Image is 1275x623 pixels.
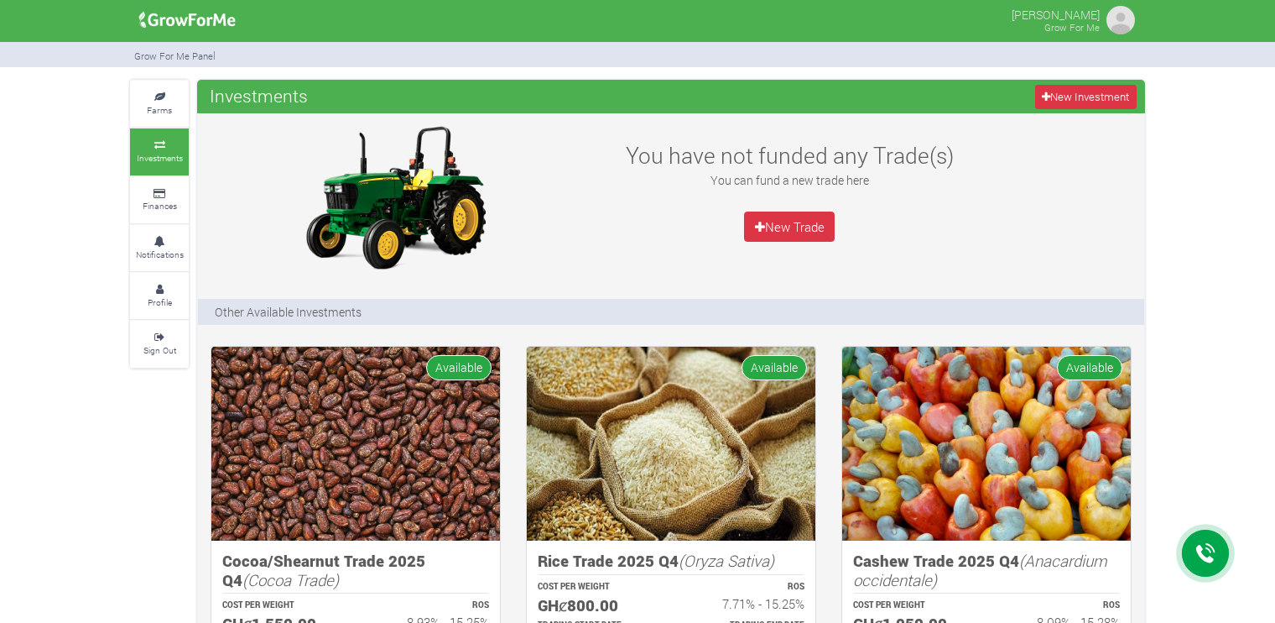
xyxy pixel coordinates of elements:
img: growforme image [133,3,242,37]
small: Sign Out [143,344,176,356]
small: Grow For Me Panel [134,50,216,62]
a: Investments [130,128,189,175]
h3: You have not funded any Trade(s) [607,142,971,169]
i: (Oryza Sativa) [679,550,774,571]
a: New Investment [1035,85,1137,109]
p: COST PER WEIGHT [222,599,341,612]
span: Available [426,355,492,380]
a: Sign Out [130,321,189,367]
p: You can fund a new trade here [607,171,971,189]
img: growforme image [842,347,1131,541]
a: New Trade [744,212,835,242]
small: Finances [143,200,177,212]
span: Available [1057,355,1122,380]
p: ROS [1002,599,1120,612]
p: [PERSON_NAME] [1012,3,1100,24]
img: growforme image [211,347,500,541]
a: Notifications [130,225,189,271]
a: Finances [130,177,189,223]
small: Profile [148,296,172,308]
img: growforme image [290,122,500,273]
a: Profile [130,273,189,319]
h5: GHȼ800.00 [538,596,656,615]
p: Other Available Investments [215,303,362,321]
img: growforme image [1104,3,1137,37]
a: Farms [130,81,189,127]
p: COST PER WEIGHT [853,599,971,612]
p: ROS [371,599,489,612]
p: COST PER WEIGHT [538,581,656,594]
i: (Cocoa Trade) [242,569,339,590]
h5: Cashew Trade 2025 Q4 [853,552,1120,589]
small: Grow For Me [1044,21,1100,34]
span: Investments [206,79,312,113]
h6: 7.71% - 15.25% [686,596,804,611]
small: Notifications [136,249,184,260]
small: Investments [137,152,183,164]
h5: Cocoa/Shearnut Trade 2025 Q4 [222,552,489,589]
small: Farms [147,104,172,116]
img: growforme image [527,347,815,541]
p: ROS [686,581,804,594]
span: Available [742,355,807,380]
h5: Rice Trade 2025 Q4 [538,552,804,571]
i: (Anacardium occidentale) [853,550,1107,590]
